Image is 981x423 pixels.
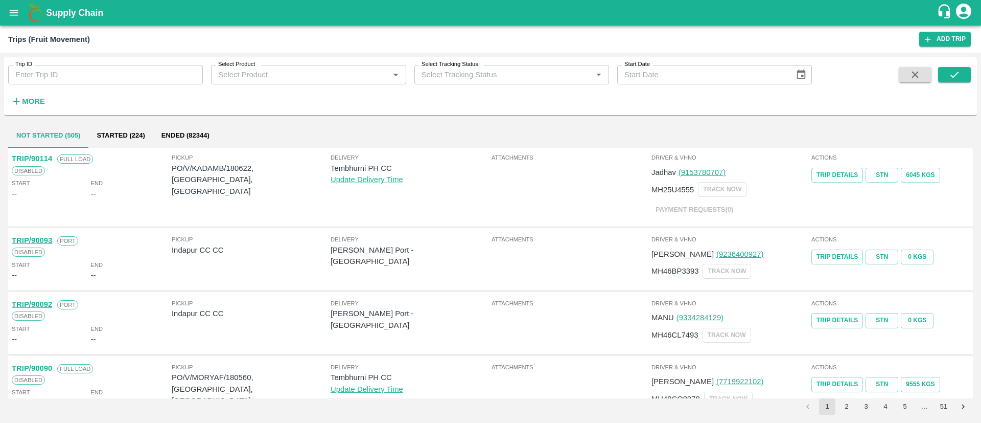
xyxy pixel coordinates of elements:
[331,235,489,244] span: Delivery
[866,377,898,392] a: STN
[331,244,489,268] p: [PERSON_NAME] Port - [GEOGRAPHIC_DATA]
[811,235,969,244] span: Actions
[916,402,932,412] div: …
[679,168,726,176] a: (9153780707)
[492,299,649,308] span: Attachments
[651,265,698,277] p: MH46BP3393
[91,397,96,409] div: --
[919,32,971,47] a: Add Trip
[901,168,940,183] button: 6045 Kgs
[8,33,90,46] div: Trips (Fruit Movement)
[12,375,45,385] span: Disabled
[12,236,52,244] a: TRIP/90093
[651,250,714,258] span: [PERSON_NAME]
[172,363,331,372] span: Pickup
[331,299,489,308] span: Delivery
[811,250,863,264] a: Trip Details
[937,4,954,22] div: customer-support
[624,60,650,69] label: Start Date
[91,188,96,199] div: --
[811,153,969,162] span: Actions
[15,60,32,69] label: Trip ID
[8,65,203,84] input: Enter Trip ID
[8,123,88,148] button: Not Started (505)
[12,179,30,188] span: Start
[172,299,331,308] span: Pickup
[12,270,17,281] div: --
[492,153,649,162] span: Attachments
[12,248,45,257] span: Disabled
[811,299,969,308] span: Actions
[91,270,96,281] div: --
[716,377,763,386] a: (7719922102)
[492,363,649,372] span: Attachments
[838,398,855,415] button: Go to page 2
[592,68,605,81] button: Open
[811,363,969,372] span: Actions
[901,377,940,392] button: 9555 Kgs
[897,398,913,415] button: Go to page 5
[57,154,93,164] span: Full Load
[331,385,403,393] a: Update Delivery Time
[651,184,694,195] p: MH25U4555
[12,166,45,175] span: Disabled
[214,68,386,81] input: Select Product
[866,313,898,328] a: STN
[26,3,46,23] img: logo
[172,308,331,319] p: Indapur CC CC
[91,179,103,188] span: End
[954,2,973,24] div: account of current user
[172,163,331,197] p: PO/V/KADAMB/180622, [GEOGRAPHIC_DATA], [GEOGRAPHIC_DATA]
[716,250,763,258] a: (9236400927)
[46,6,937,20] a: Supply Chain
[417,68,576,81] input: Select Tracking Status
[819,398,835,415] button: page 1
[866,250,898,264] a: STN
[651,168,676,176] span: Jadhav
[2,1,26,25] button: open drawer
[88,123,153,148] button: Started (224)
[12,388,30,397] span: Start
[617,65,787,84] input: Start Date
[651,153,809,162] span: Driver & VHNo
[866,168,898,183] a: STN
[651,363,809,372] span: Driver & VHNo
[57,300,78,309] span: Port
[172,244,331,256] p: Indapur CC CC
[798,398,973,415] nav: pagination navigation
[811,313,863,328] a: Trip Details
[331,363,489,372] span: Delivery
[651,314,674,322] span: MANU
[955,398,971,415] button: Go to next page
[12,311,45,321] span: Disabled
[57,236,78,246] span: Port
[91,324,103,333] span: End
[218,60,255,69] label: Select Product
[331,153,489,162] span: Delivery
[811,377,863,392] a: Trip Details
[12,363,52,374] p: TRIP/90090
[651,377,714,386] span: [PERSON_NAME]
[651,299,809,308] span: Driver & VHNo
[331,175,403,184] a: Update Delivery Time
[676,314,723,322] a: (9334284129)
[858,398,874,415] button: Go to page 3
[12,300,52,308] a: TRIP/90092
[811,168,863,183] a: Trip Details
[791,65,811,84] button: Choose date
[331,163,489,174] p: Tembhurni PH CC
[91,388,103,397] span: End
[12,324,30,333] span: Start
[12,260,30,270] span: Start
[651,329,698,341] p: MH46CL7493
[12,188,17,199] div: --
[172,153,331,162] span: Pickup
[901,313,933,328] button: 0 Kgs
[153,123,218,148] button: Ended (82344)
[877,398,894,415] button: Go to page 4
[936,398,952,415] button: Go to page 51
[389,68,402,81] button: Open
[57,364,93,373] span: Full Load
[901,250,933,264] button: 0 Kgs
[172,372,331,406] p: PO/V/MORYAF/180560, [GEOGRAPHIC_DATA], [GEOGRAPHIC_DATA]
